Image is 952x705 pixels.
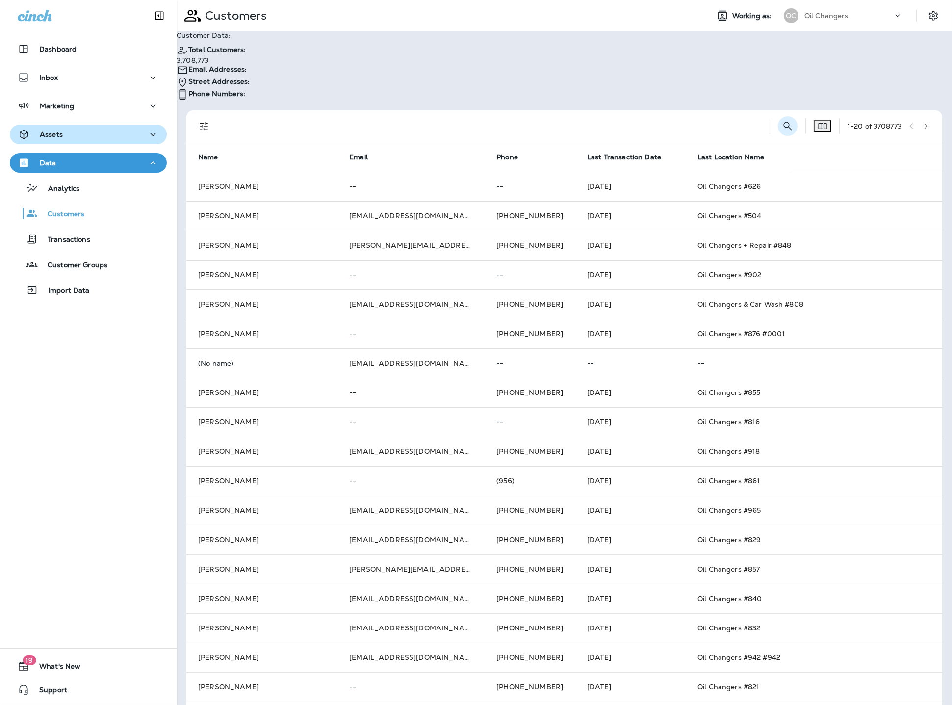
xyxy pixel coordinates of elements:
td: [PERSON_NAME] [186,466,337,496]
td: (956) [485,466,575,496]
p: -- [496,359,564,367]
td: [EMAIL_ADDRESS][DOMAIN_NAME] [337,584,485,613]
button: Assets [10,125,167,144]
p: Transactions [38,235,90,245]
p: -- [496,418,564,426]
td: [PHONE_NUMBER] [485,437,575,466]
td: [PHONE_NUMBER] [485,319,575,348]
td: [DATE] [575,201,686,231]
td: [PERSON_NAME] [186,319,337,348]
button: Filters [194,116,214,136]
td: [DATE] [575,554,686,584]
td: [EMAIL_ADDRESS][DOMAIN_NAME] [337,496,485,525]
button: Import Data [10,280,167,300]
td: [DATE] [575,437,686,466]
td: [PERSON_NAME] [186,554,337,584]
button: Collapse Sidebar [146,6,173,26]
td: [DATE] [575,496,686,525]
span: Oil Changers #504 [697,211,761,220]
td: [PERSON_NAME][EMAIL_ADDRESS][PERSON_NAME][DOMAIN_NAME] [337,231,485,260]
span: Oil Changers #626 [697,182,761,191]
button: Inbox [10,68,167,87]
span: Working as: [732,12,774,20]
span: Phone Numbers: [188,89,245,98]
td: [PHONE_NUMBER] [485,584,575,613]
p: -- [349,271,473,279]
td: [DATE] [575,172,686,201]
span: 19 [23,655,36,665]
td: [PERSON_NAME] [186,231,337,260]
td: [PHONE_NUMBER] [485,378,575,407]
p: Customers [38,210,84,219]
button: Support [10,680,167,700]
span: Last Location Name [697,153,777,161]
span: Oil Changers #855 [697,388,760,397]
td: [PERSON_NAME] [186,260,337,289]
button: Transactions [10,229,167,249]
td: [PERSON_NAME] [186,172,337,201]
td: [PERSON_NAME] [186,407,337,437]
td: [PERSON_NAME] [186,437,337,466]
td: [DATE] [575,584,686,613]
p: Dashboard [39,45,77,53]
span: Name [198,153,231,161]
button: Settings [925,7,942,25]
span: Oil Changers #942 #942 [697,653,780,662]
td: [EMAIL_ADDRESS][DOMAIN_NAME] [337,437,485,466]
td: [PERSON_NAME][EMAIL_ADDRESS][DOMAIN_NAME] [337,554,485,584]
span: Oil Changers #965 [697,506,761,515]
button: Edit Fields [814,120,831,132]
td: [DATE] [575,319,686,348]
td: [DATE] [575,260,686,289]
p: -- [349,389,473,396]
span: Last Location Name [697,153,765,161]
span: Last Transaction Date [587,153,674,161]
td: [DATE] [575,643,686,672]
td: [EMAIL_ADDRESS][DOMAIN_NAME] [337,643,485,672]
td: [PERSON_NAME] [186,672,337,702]
td: [PHONE_NUMBER] [485,201,575,231]
td: [PERSON_NAME] [186,201,337,231]
button: Customer Groups [10,254,167,275]
span: Last Transaction Date [587,153,661,161]
span: Oil Changers #902 [697,270,761,279]
td: [EMAIL_ADDRESS][DOMAIN_NAME] [337,201,485,231]
p: Oil Changers [804,12,849,20]
p: Customer Groups [38,261,107,270]
p: Inbox [39,74,58,81]
p: -- [349,418,473,426]
span: Phone [496,153,518,161]
td: [PHONE_NUMBER] [485,613,575,643]
button: 19What's New [10,656,167,676]
span: Oil Changers #840 [697,594,762,603]
button: Marketing [10,96,167,116]
p: Marketing [40,102,74,110]
button: Analytics [10,178,167,198]
button: Data [10,153,167,173]
td: [PHONE_NUMBER] [485,554,575,584]
td: [DATE] [575,672,686,702]
td: [EMAIL_ADDRESS][DOMAIN_NAME] [337,613,485,643]
p: -- [349,683,473,691]
span: Oil Changers #857 [697,565,760,574]
span: Oil Changers #832 [697,624,760,632]
td: [PHONE_NUMBER] [485,643,575,672]
span: What's New [29,662,80,674]
p: -- [496,271,564,279]
span: Email Addresses: [188,65,247,74]
p: Customer Data: [177,31,250,39]
td: [PERSON_NAME] [186,643,337,672]
span: Email [349,153,368,161]
p: Customers [201,8,267,23]
p: -- [587,359,674,367]
td: [PHONE_NUMBER] [485,231,575,260]
td: [PERSON_NAME] [186,378,337,407]
td: [DATE] [575,378,686,407]
p: Assets [40,131,63,138]
td: [DATE] [575,525,686,554]
p: -- [349,183,473,190]
td: [PHONE_NUMBER] [485,496,575,525]
td: [PERSON_NAME] [186,525,337,554]
button: Dashboard [10,39,167,59]
p: Analytics [38,184,79,194]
